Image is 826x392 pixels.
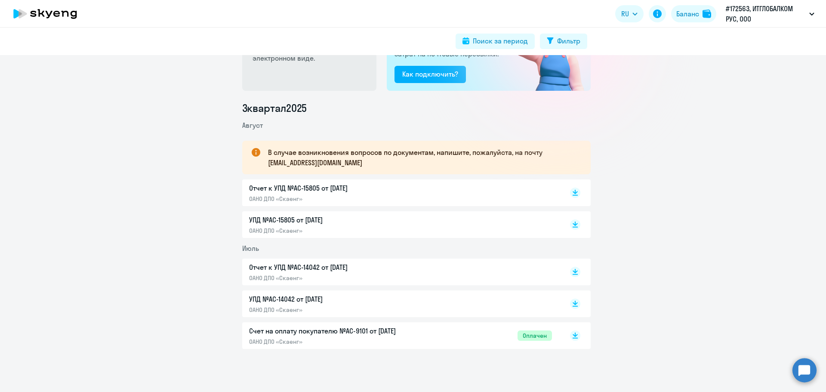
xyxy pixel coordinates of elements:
span: RU [621,9,629,19]
button: Поиск за период [456,34,535,49]
p: Отчет к УПД №AC-15805 от [DATE] [249,183,430,193]
p: ОАНО ДПО «Скаенг» [249,195,430,203]
a: УПД №AC-14042 от [DATE]ОАНО ДПО «Скаенг» [249,294,552,314]
p: #172563, ИТГЛОБАЛКОМ РУС, ООО [726,3,806,24]
a: Счет на оплату покупателю №AC-9101 от [DATE]ОАНО ДПО «Скаенг»Оплачен [249,326,552,346]
p: ОАНО ДПО «Скаенг» [249,274,430,282]
p: УПД №AC-15805 от [DATE] [249,215,430,225]
button: RU [615,5,644,22]
span: Июль [242,244,259,253]
p: Отчет к УПД №AC-14042 от [DATE] [249,262,430,272]
li: 3 квартал 2025 [242,101,591,115]
div: Как подключить? [402,69,458,79]
img: balance [703,9,711,18]
p: Счет на оплату покупателю №AC-9101 от [DATE] [249,326,430,336]
div: Фильтр [557,36,580,46]
p: УПД №AC-14042 от [DATE] [249,294,430,304]
p: ОАНО ДПО «Скаенг» [249,227,430,235]
div: Баланс [676,9,699,19]
p: В случае возникновения вопросов по документам, напишите, пожалуйста, на почту [EMAIL_ADDRESS][DOM... [268,147,575,168]
button: #172563, ИТГЛОБАЛКОМ РУС, ООО [721,3,819,24]
a: Отчет к УПД №AC-14042 от [DATE]ОАНО ДПО «Скаенг» [249,262,552,282]
a: УПД №AC-15805 от [DATE]ОАНО ДПО «Скаенг» [249,215,552,235]
span: Август [242,121,263,130]
button: Балансbalance [671,5,716,22]
div: Поиск за период [473,36,528,46]
span: Оплачен [518,330,552,341]
button: Фильтр [540,34,587,49]
p: ОАНО ДПО «Скаенг» [249,338,430,346]
a: Отчет к УПД №AC-15805 от [DATE]ОАНО ДПО «Скаенг» [249,183,552,203]
button: Как подключить? [395,66,466,83]
p: ОАНО ДПО «Скаенг» [249,306,430,314]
